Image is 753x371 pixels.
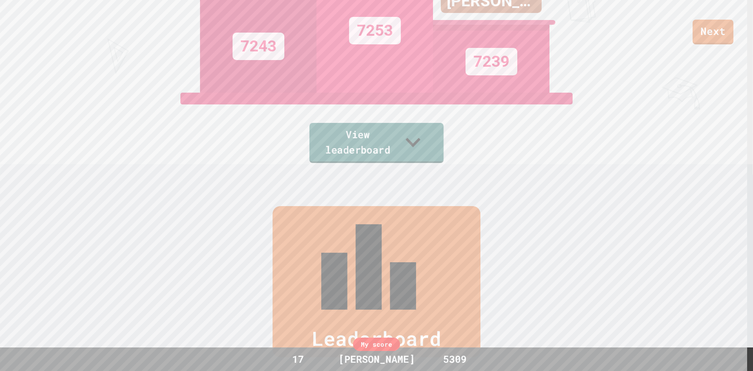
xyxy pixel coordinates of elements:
[349,17,401,44] div: 7253
[309,123,444,163] a: View leaderboard
[269,352,327,367] div: 17
[426,352,484,367] div: 5309
[273,206,480,357] div: Leaderboard
[331,352,423,367] div: [PERSON_NAME]
[233,33,284,60] div: 7243
[466,48,517,75] div: 7239
[693,20,733,44] a: Next
[353,338,400,351] div: My score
